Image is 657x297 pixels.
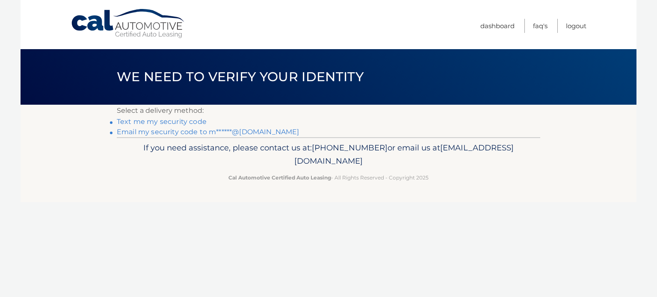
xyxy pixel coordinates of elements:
a: Dashboard [480,19,515,33]
a: FAQ's [533,19,547,33]
a: Text me my security code [117,118,207,126]
strong: Cal Automotive Certified Auto Leasing [228,174,331,181]
p: - All Rights Reserved - Copyright 2025 [122,173,535,182]
p: If you need assistance, please contact us at: or email us at [122,141,535,168]
a: Email my security code to m******@[DOMAIN_NAME] [117,128,299,136]
span: [PHONE_NUMBER] [312,143,388,153]
p: Select a delivery method: [117,105,540,117]
span: We need to verify your identity [117,69,364,85]
a: Logout [566,19,586,33]
a: Cal Automotive [71,9,186,39]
